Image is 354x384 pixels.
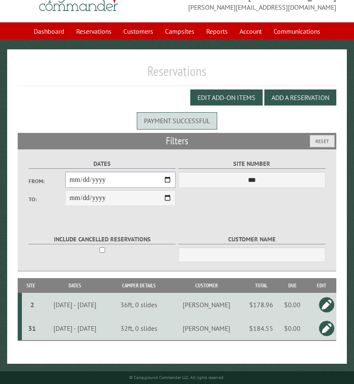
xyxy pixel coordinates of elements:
[278,316,307,341] td: $0.00
[129,375,224,380] small: © Campground Commander LLC. All rights reserved.
[190,89,263,105] button: Edit Add-on Items
[234,23,267,39] a: Account
[18,63,336,86] h1: Reservations
[109,278,169,293] th: Camper Details
[29,23,69,39] a: Dashboard
[25,300,39,309] div: 2
[160,23,200,39] a: Campsites
[169,293,245,316] td: [PERSON_NAME]
[29,159,176,169] label: Dates
[29,235,176,244] label: Include Cancelled Reservations
[109,293,169,316] td: 36ft, 0 slides
[201,23,233,39] a: Reports
[278,293,307,316] td: $0.00
[25,324,39,333] div: 31
[42,300,108,309] div: [DATE] - [DATE]
[169,278,245,293] th: Customer
[245,278,278,293] th: Total
[310,135,335,147] button: Reset
[178,159,325,169] label: Site Number
[40,278,109,293] th: Dates
[118,23,158,39] a: Customers
[29,177,65,185] label: From:
[71,23,117,39] a: Reservations
[137,112,217,129] div: Payment successful
[42,324,108,333] div: [DATE] - [DATE]
[178,235,325,244] label: Customer Name
[264,89,336,105] button: Add a Reservation
[18,133,336,149] h2: Filters
[245,293,278,316] td: $178.96
[269,23,325,39] a: Communications
[109,316,169,341] td: 32ft, 0 slides
[245,316,278,341] td: $184.55
[22,278,40,293] th: Site
[169,316,245,341] td: [PERSON_NAME]
[307,278,336,293] th: Edit
[29,195,65,203] label: To:
[278,278,307,293] th: Due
